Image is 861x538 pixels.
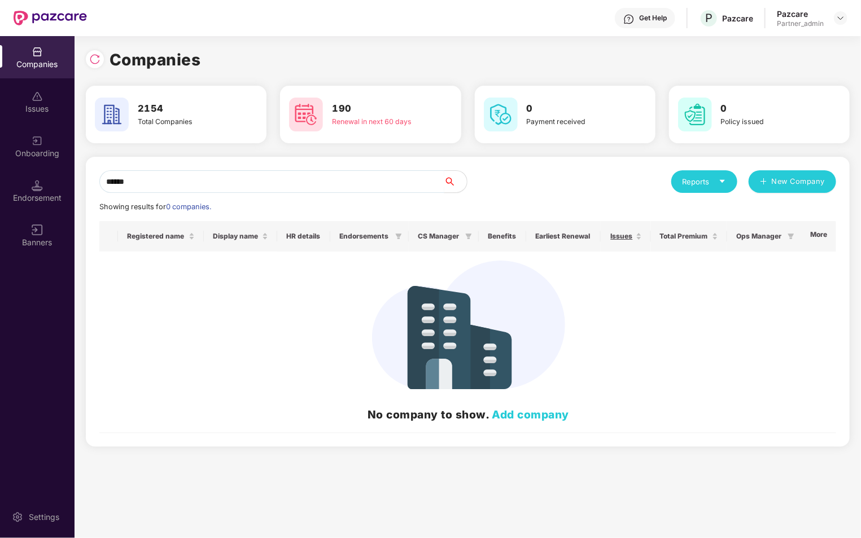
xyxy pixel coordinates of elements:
div: Settings [25,511,63,523]
div: Total Companies [138,116,229,127]
div: Partner_admin [777,19,824,28]
img: svg+xml;base64,PHN2ZyB4bWxucz0iaHR0cDovL3d3dy53My5vcmcvMjAwMC9zdmciIHdpZHRoPSIzNDIiIGhlaWdodD0iMj... [372,261,565,389]
th: Earliest Renewal [526,221,601,252]
img: New Pazcare Logo [14,11,87,25]
span: filter [785,230,797,243]
th: Benefits [479,221,526,252]
th: Issues [601,221,650,252]
img: svg+xml;base64,PHN2ZyB3aWR0aD0iMjAiIGhlaWdodD0iMjAiIHZpZXdCb3g9IjAgMCAyMCAyMCIgZmlsbD0ibm9uZSIgeG... [32,135,43,147]
h3: 0 [527,102,618,116]
img: svg+xml;base64,PHN2ZyB3aWR0aD0iMTQuNSIgaGVpZ2h0PSIxNC41IiB2aWV3Qm94PSIwIDAgMTYgMTYiIGZpbGw9Im5vbm... [32,180,43,191]
div: Policy issued [721,116,812,127]
img: svg+xml;base64,PHN2ZyB4bWxucz0iaHR0cDovL3d3dy53My5vcmcvMjAwMC9zdmciIHdpZHRoPSI2MCIgaGVpZ2h0PSI2MC... [289,98,323,131]
span: caret-down [719,178,726,185]
img: svg+xml;base64,PHN2ZyBpZD0iRHJvcGRvd24tMzJ4MzIiIHhtbG5zPSJodHRwOi8vd3d3LnczLm9yZy8yMDAwL3N2ZyIgd2... [836,14,845,23]
span: Endorsements [339,232,390,241]
span: filter [465,233,472,240]
span: Issues [610,232,633,241]
span: filter [393,230,404,243]
span: Ops Manager [736,232,783,241]
img: svg+xml;base64,PHN2ZyBpZD0iQ29tcGFuaWVzIiB4bWxucz0iaHR0cDovL3d3dy53My5vcmcvMjAwMC9zdmciIHdpZHRoPS... [32,46,43,58]
h3: 0 [721,102,812,116]
img: svg+xml;base64,PHN2ZyBpZD0iU2V0dGluZy0yMHgyMCIgeG1sbnM9Imh0dHA6Ly93d3cudzMub3JnLzIwMDAvc3ZnIiB3aW... [12,511,23,523]
h2: No company to show. [108,406,828,423]
img: svg+xml;base64,PHN2ZyBpZD0iSXNzdWVzX2Rpc2FibGVkIiB4bWxucz0iaHR0cDovL3d3dy53My5vcmcvMjAwMC9zdmciIH... [32,91,43,102]
span: Showing results for [99,202,211,211]
h1: Companies [110,47,201,72]
span: Display name [213,232,260,241]
img: svg+xml;base64,PHN2ZyB4bWxucz0iaHR0cDovL3d3dy53My5vcmcvMjAwMC9zdmciIHdpZHRoPSI2MCIgaGVpZ2h0PSI2MC... [484,98,518,131]
span: filter [788,233,794,240]
img: svg+xml;base64,PHN2ZyBpZD0iUmVsb2FkLTMyeDMyIiB4bWxucz0iaHR0cDovL3d3dy53My5vcmcvMjAwMC9zdmciIHdpZH... [89,54,100,65]
th: More [800,221,836,252]
span: 0 companies. [166,202,211,211]
img: svg+xml;base64,PHN2ZyB4bWxucz0iaHR0cDovL3d3dy53My5vcmcvMjAwMC9zdmciIHdpZHRoPSI2MCIgaGVpZ2h0PSI2MC... [95,98,129,131]
div: Reports [683,176,726,187]
img: svg+xml;base64,PHN2ZyBpZD0iSGVscC0zMngzMiIgeG1sbnM9Imh0dHA6Ly93d3cudzMub3JnLzIwMDAvc3ZnIiB3aWR0aD... [623,14,635,25]
span: search [444,177,467,186]
img: svg+xml;base64,PHN2ZyB3aWR0aD0iMTYiIGhlaWdodD0iMTYiIHZpZXdCb3g9IjAgMCAxNiAxNiIgZmlsbD0ibm9uZSIgeG... [32,224,43,236]
span: Registered name [127,232,186,241]
div: Pazcare [722,13,753,24]
button: search [444,170,467,193]
button: plusNew Company [749,170,836,193]
span: filter [395,233,402,240]
h3: 190 [332,102,423,116]
div: Pazcare [777,8,824,19]
div: Payment received [527,116,618,127]
span: Total Premium [660,232,710,241]
span: CS Manager [418,232,461,241]
span: filter [463,230,474,243]
th: HR details [277,221,330,252]
a: Add company [492,408,570,421]
th: Display name [204,221,277,252]
th: Registered name [118,221,204,252]
div: Renewal in next 60 days [332,116,423,127]
th: Total Premium [651,221,727,252]
span: plus [760,178,767,187]
h3: 2154 [138,102,229,116]
img: svg+xml;base64,PHN2ZyB4bWxucz0iaHR0cDovL3d3dy53My5vcmcvMjAwMC9zdmciIHdpZHRoPSI2MCIgaGVpZ2h0PSI2MC... [678,98,712,131]
span: New Company [772,176,825,187]
span: P [705,11,713,25]
div: Get Help [639,14,667,23]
